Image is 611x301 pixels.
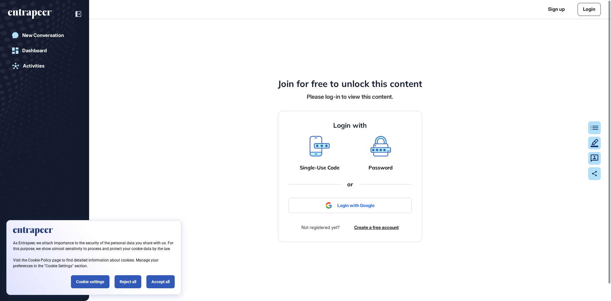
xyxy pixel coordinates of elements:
[307,93,393,101] div: Please log-in to view this content.
[278,78,422,89] h4: Join for free to unlock this content
[341,181,359,188] div: or
[369,165,393,171] a: Password
[22,32,64,38] div: New Conversation
[23,63,45,69] div: Activities
[301,223,340,231] div: Not registered yet?
[578,3,601,16] a: Login
[333,121,367,129] h4: Login with
[8,9,52,19] div: entrapeer-logo
[22,48,47,54] div: Dashboard
[354,224,399,231] a: Create a free account
[548,6,565,13] a: Sign up
[300,165,340,171] a: Single-Use Code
